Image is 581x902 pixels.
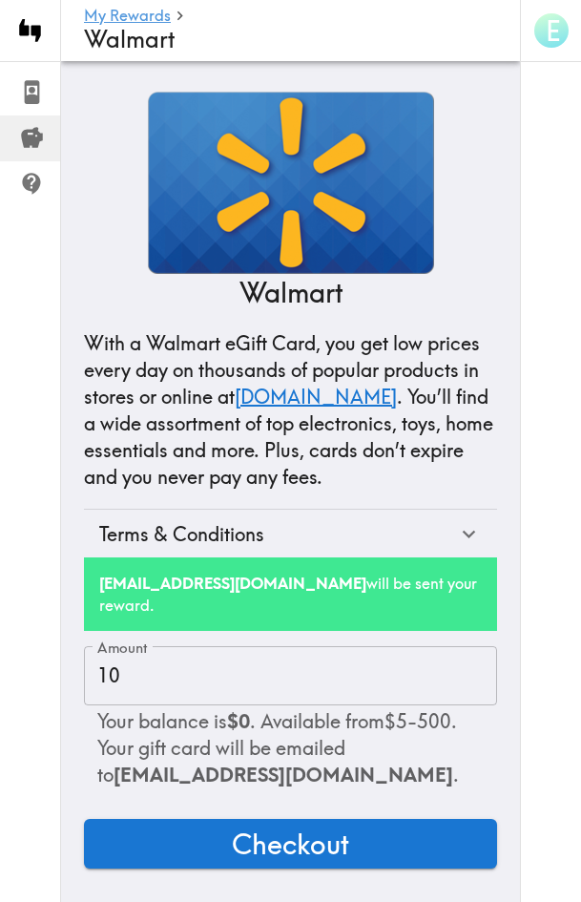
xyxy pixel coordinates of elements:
span: Checkout [232,825,349,863]
h6: will be sent your reward. [99,573,482,616]
p: With a Walmart eGift Card, you get low prices every day on thousands of popular products in store... [84,330,497,491]
p: Walmart [239,274,342,311]
img: Instapanel [11,11,50,50]
img: Walmart [148,92,434,274]
div: Terms & Conditions [84,510,497,559]
span: E [546,14,560,48]
button: E [532,11,571,50]
b: $0 [227,709,250,733]
h4: Walmart [84,26,482,53]
button: Checkout [84,819,497,869]
a: My Rewards [84,8,171,26]
label: Amount [97,638,148,659]
b: [EMAIL_ADDRESS][DOMAIN_NAME] [99,574,366,593]
span: Your balance is . Available from $5 - 500 . Your gift card will be emailed to . [97,709,459,787]
span: [EMAIL_ADDRESS][DOMAIN_NAME] [114,763,453,787]
div: Terms & Conditions [99,521,456,548]
a: [DOMAIN_NAME] [235,385,397,409]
